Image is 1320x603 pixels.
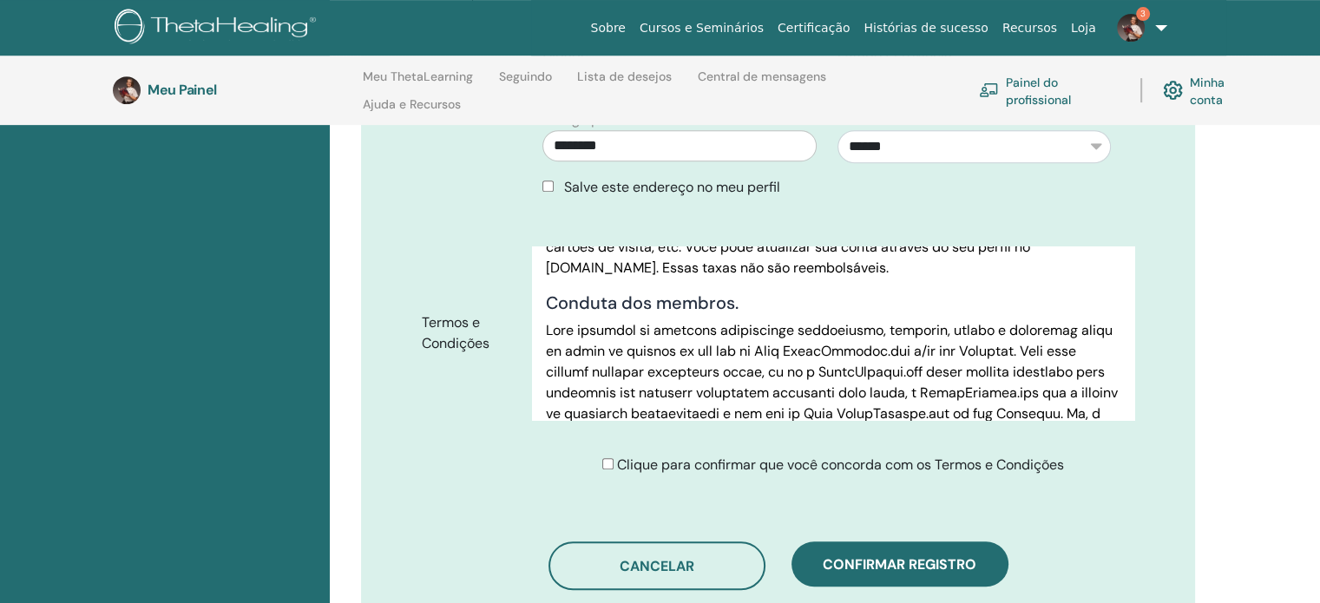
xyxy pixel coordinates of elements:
img: default.jpg [113,76,141,104]
font: Central de mensagens [698,69,826,84]
font: Cursos e Seminários [640,21,764,35]
font: Histórias de sucesso [864,21,988,35]
a: Cursos e Seminários [633,12,771,44]
font: Salve este endereço no meu perfil [564,178,780,196]
a: Lista de desejos [577,69,672,97]
font: Certificação [778,21,850,35]
font: Praticantes e instrutores de ThetaHealing licenciados pelo ThetaHealing Institute of Knowledge e/... [546,174,1118,276]
a: Painel do profissional [979,71,1120,109]
a: Meu ThetaLearning [363,69,473,97]
img: chalkboard-teacher.svg [979,82,999,97]
a: Recursos [995,12,1064,44]
font: 3 [1140,8,1146,19]
a: Central de mensagens [698,69,826,97]
font: Meu Painel [148,81,217,99]
font: Lista de desejos [577,69,672,84]
font: Loja [1071,21,1096,35]
a: Ajuda e Recursos [363,97,461,125]
font: Clique para confirmar que você concorda com os Termos e Condições [617,456,1064,474]
a: Certificação [771,12,857,44]
img: cog.svg [1163,76,1183,104]
font: Ajuda e Recursos [363,96,461,112]
button: Cancelar [548,541,765,590]
font: Painel do profissional [1006,75,1071,107]
a: Loja [1064,12,1103,44]
font: Recursos [1002,21,1057,35]
font: Minha conta [1190,75,1225,107]
a: Seguindo [499,69,552,97]
button: Confirmar registro [791,541,1008,587]
font: Seguindo [499,69,552,84]
a: Sobre [583,12,632,44]
a: Minha conta [1163,71,1257,109]
font: Meu ThetaLearning [363,69,473,84]
font: Conduta dos membros. [546,291,739,313]
font: Termos e Condições [422,313,489,352]
font: Sobre [590,21,625,35]
font: Cancelar [620,557,694,575]
img: logo.png [115,9,322,48]
img: default.jpg [1117,14,1145,42]
a: Histórias de sucesso [857,12,995,44]
font: Confirmar registro [823,555,976,574]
